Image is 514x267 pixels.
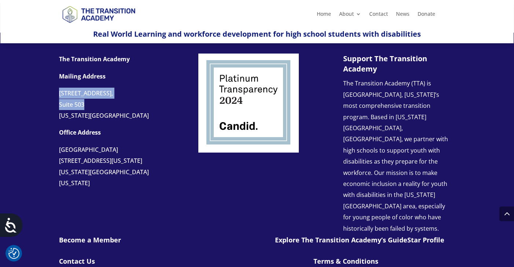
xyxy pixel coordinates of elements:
a: Explore The Transition Academy’s GuideStar Profile [275,235,444,244]
a: Contact [369,11,388,19]
div: [STREET_ADDRESS], [59,88,176,99]
span: [STREET_ADDRESS][US_STATE] [59,157,142,165]
img: Screenshot 2024-06-22 at 11.34.49 AM [198,54,299,153]
strong: Mailing Address [59,72,106,80]
a: Donate [418,11,435,19]
h3: Support The Transition Academy [343,54,449,78]
div: Suite 503 [59,99,176,110]
div: [US_STATE][GEOGRAPHIC_DATA] [59,110,176,121]
a: Contact Us [59,257,95,266]
img: Revisit consent button [8,248,19,259]
a: Terms & Conditions [313,257,378,266]
strong: The Transition Academy [59,55,130,63]
strong: Office Address [59,128,101,136]
button: Cookie Settings [8,248,19,259]
img: TTA Brand_TTA Primary Logo_Horizontal_Light BG [59,1,138,27]
p: [GEOGRAPHIC_DATA] [US_STATE][GEOGRAPHIC_DATA][US_STATE] [59,144,176,195]
a: Home [317,11,331,19]
span: The Transition Academy (TTA) is [GEOGRAPHIC_DATA], [US_STATE]’s most comprehensive transition pro... [343,79,448,232]
a: About [339,11,361,19]
a: Become a Member [59,235,121,244]
a: News [396,11,410,19]
span: Real World Learning and workforce development for high school students with disabilities [93,29,421,39]
a: Logo-Noticias [59,22,138,29]
a: Logo-Noticias [198,147,299,154]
